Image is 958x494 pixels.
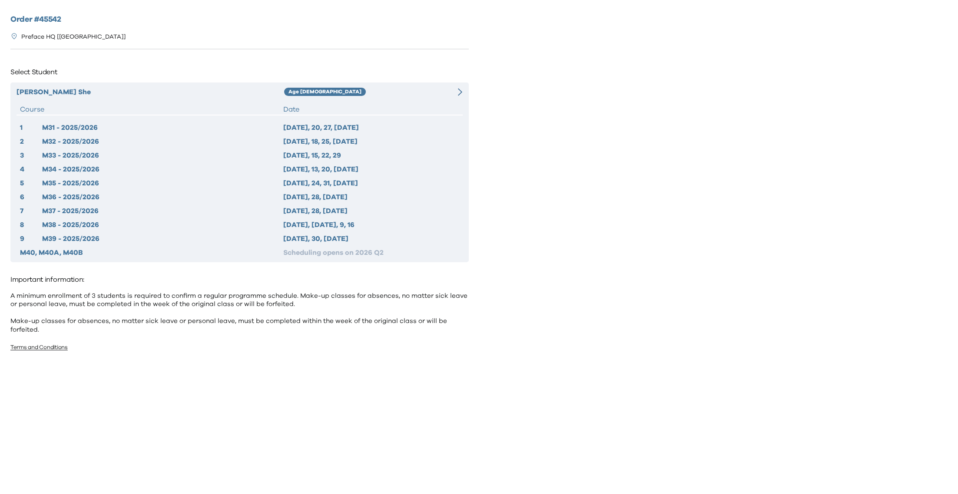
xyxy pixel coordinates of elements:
[20,206,42,216] div: 7
[10,14,469,26] h2: Order # 45542
[20,220,42,230] div: 8
[284,88,366,96] div: Age [DEMOGRAPHIC_DATA]
[17,87,284,97] div: [PERSON_NAME] She
[20,192,42,202] div: 6
[42,136,284,147] div: M32 - 2025/2026
[10,65,469,79] p: Select Student
[20,234,42,244] div: 9
[20,104,283,115] div: Course
[20,164,42,175] div: 4
[42,122,284,133] div: M31 - 2025/2026
[283,122,459,133] div: [DATE], 20, 27, [DATE]
[42,206,284,216] div: M37 - 2025/2026
[283,234,459,244] div: [DATE], 30, [DATE]
[42,178,284,188] div: M35 - 2025/2026
[10,345,68,350] a: Terms and Conditions
[10,273,469,287] p: Important information:
[283,150,459,161] div: [DATE], 15, 22, 29
[42,192,284,202] div: M36 - 2025/2026
[42,234,284,244] div: M39 - 2025/2026
[283,247,459,258] div: Scheduling opens on 2026 Q2
[20,122,42,133] div: 1
[283,192,459,202] div: [DATE], 28, [DATE]
[20,150,42,161] div: 3
[21,33,126,42] p: Preface HQ [[GEOGRAPHIC_DATA]]
[283,178,459,188] div: [DATE], 24, 31, [DATE]
[283,164,459,175] div: [DATE], 13, 20, [DATE]
[42,220,284,230] div: M38 - 2025/2026
[10,292,469,334] p: A minimum enrollment of 3 students is required to confirm a regular programme schedule. Make-up c...
[42,150,284,161] div: M33 - 2025/2026
[20,247,283,258] div: M40, M40A, M40B
[42,164,284,175] div: M34 - 2025/2026
[283,206,459,216] div: [DATE], 28, [DATE]
[20,178,42,188] div: 5
[283,104,459,115] div: Date
[283,136,459,147] div: [DATE], 18, 25, [DATE]
[20,136,42,147] div: 2
[283,220,459,230] div: [DATE], [DATE], 9, 16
